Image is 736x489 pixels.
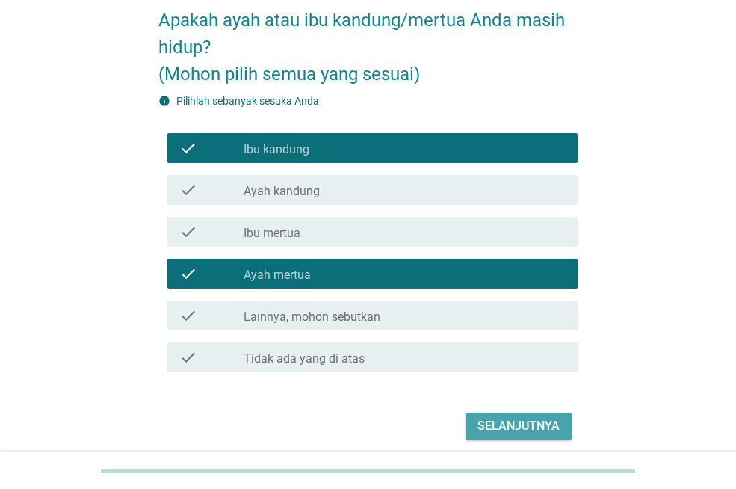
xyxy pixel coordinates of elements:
[244,351,365,366] label: Tidak ada yang di atas
[179,307,197,325] i: check
[244,184,320,199] label: Ayah kandung
[179,139,197,157] i: check
[179,265,197,283] i: check
[244,142,309,157] label: Ibu kandung
[477,417,560,435] div: Selanjutnya
[158,95,170,107] i: info
[244,226,300,241] label: Ibu mertua
[179,348,197,366] i: check
[466,413,572,440] button: Selanjutnya
[244,268,311,283] label: Ayah mertua
[179,181,197,199] i: check
[244,310,380,325] label: Lainnya, mohon sebutkan
[179,223,197,241] i: check
[176,95,319,107] label: Pilihlah sebanyak sesuka Anda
